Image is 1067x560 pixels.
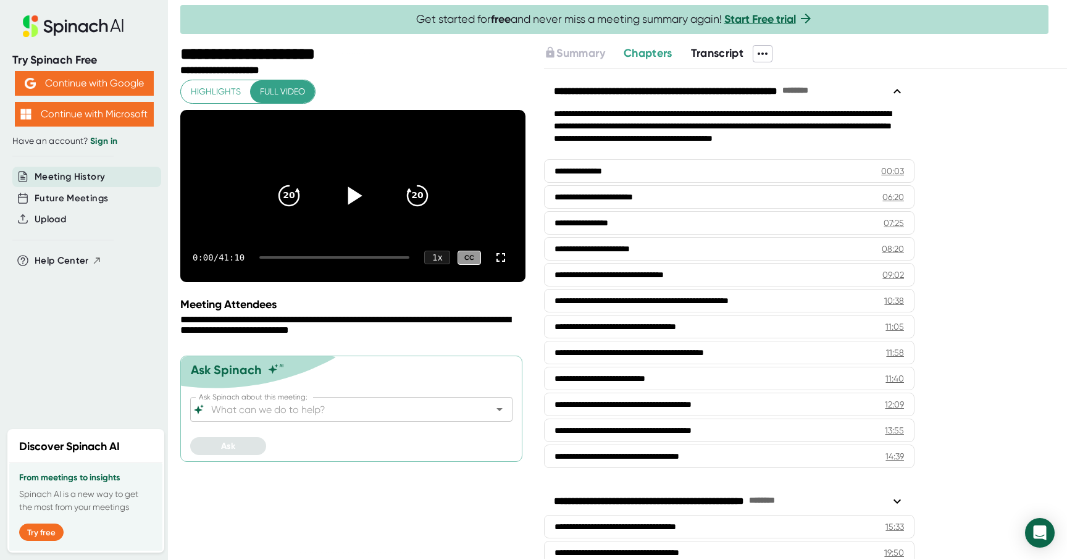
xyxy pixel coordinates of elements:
div: 00:03 [881,165,904,177]
span: Chapters [624,46,672,60]
div: 11:05 [885,320,904,333]
button: Transcript [691,45,744,62]
div: 1 x [424,251,450,264]
b: free [491,12,511,26]
button: Future Meetings [35,191,108,206]
div: Ask Spinach [191,362,262,377]
img: Aehbyd4JwY73AAAAAElFTkSuQmCC [25,78,36,89]
input: What can we do to help? [209,401,472,418]
span: Full video [260,84,305,99]
div: Meeting Attendees [180,298,529,311]
h2: Discover Spinach AI [19,438,120,455]
div: 11:58 [886,346,904,359]
div: CC [458,251,481,265]
div: Upgrade to access [544,45,623,62]
div: 11:40 [885,372,904,385]
button: Highlights [181,80,251,103]
div: 15:33 [885,520,904,533]
button: Chapters [624,45,672,62]
span: Help Center [35,254,89,268]
span: Highlights [191,84,241,99]
a: Start Free trial [724,12,796,26]
div: 19:50 [884,546,904,559]
div: 06:20 [882,191,904,203]
a: Sign in [90,136,117,146]
h3: From meetings to insights [19,473,153,483]
div: 09:02 [882,269,904,281]
button: Upload [35,212,66,227]
p: Spinach AI is a new way to get the most from your meetings [19,488,153,514]
div: 10:38 [884,295,904,307]
button: Continue with Microsoft [15,102,154,127]
div: 0:00 / 41:10 [193,253,245,262]
button: Try free [19,524,64,541]
div: 14:39 [885,450,904,462]
span: Summary [556,46,605,60]
div: 07:25 [884,217,904,229]
span: Transcript [691,46,744,60]
div: Have an account? [12,136,156,147]
button: Continue with Google [15,71,154,96]
span: Get started for and never miss a meeting summary again! [416,12,813,27]
div: 08:20 [882,243,904,255]
span: Ask [221,441,235,451]
button: Summary [544,45,605,62]
div: 12:09 [885,398,904,411]
button: Help Center [35,254,102,268]
div: 13:55 [885,424,904,437]
div: Open Intercom Messenger [1025,518,1055,548]
div: Try Spinach Free [12,53,156,67]
button: Ask [190,437,266,455]
button: Full video [250,80,315,103]
button: Open [491,401,508,418]
button: Meeting History [35,170,105,184]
